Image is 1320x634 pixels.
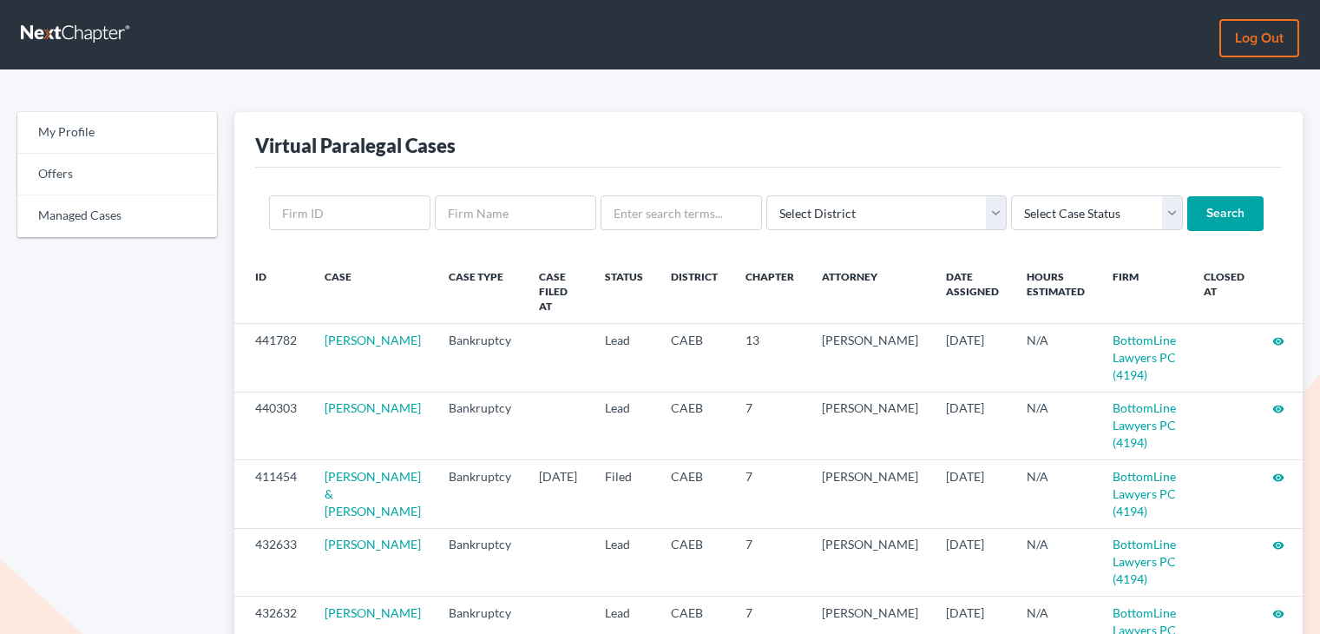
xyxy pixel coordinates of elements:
[808,392,932,459] td: [PERSON_NAME]
[932,324,1013,392] td: [DATE]
[657,324,732,392] td: CAEB
[732,259,808,324] th: Chapter
[234,324,311,392] td: 441782
[255,133,456,158] div: Virtual Paralegal Cases
[1272,605,1284,620] a: visibility
[234,259,311,324] th: ID
[1272,537,1284,551] a: visibility
[1113,400,1176,450] a: BottomLine Lawyers PC (4194)
[311,259,435,324] th: Case
[1187,196,1264,231] input: Search
[1013,528,1099,596] td: N/A
[657,392,732,459] td: CAEB
[435,460,525,528] td: Bankruptcy
[1272,400,1284,415] a: visibility
[525,460,591,528] td: [DATE]
[591,324,657,392] td: Lead
[808,324,932,392] td: [PERSON_NAME]
[808,259,932,324] th: Attorney
[435,195,596,230] input: Firm Name
[932,460,1013,528] td: [DATE]
[1013,259,1099,324] th: Hours Estimated
[1113,537,1176,586] a: BottomLine Lawyers PC (4194)
[591,259,657,324] th: Status
[1013,324,1099,392] td: N/A
[1113,469,1176,518] a: BottomLine Lawyers PC (4194)
[1099,259,1190,324] th: Firm
[1272,539,1284,551] i: visibility
[657,259,732,324] th: District
[1013,460,1099,528] td: N/A
[732,392,808,459] td: 7
[325,333,421,347] a: [PERSON_NAME]
[932,528,1013,596] td: [DATE]
[732,460,808,528] td: 7
[657,460,732,528] td: CAEB
[1272,403,1284,415] i: visibility
[435,528,525,596] td: Bankruptcy
[932,259,1013,324] th: Date Assigned
[808,528,932,596] td: [PERSON_NAME]
[932,392,1013,459] td: [DATE]
[325,605,421,620] a: [PERSON_NAME]
[591,392,657,459] td: Lead
[234,460,311,528] td: 411454
[325,469,421,518] a: [PERSON_NAME] & [PERSON_NAME]
[234,528,311,596] td: 432633
[808,460,932,528] td: [PERSON_NAME]
[657,528,732,596] td: CAEB
[325,400,421,415] a: [PERSON_NAME]
[325,537,421,551] a: [PERSON_NAME]
[591,528,657,596] td: Lead
[1219,19,1299,57] a: Log out
[1190,259,1258,324] th: Closed at
[269,195,430,230] input: Firm ID
[525,259,591,324] th: Case Filed At
[435,392,525,459] td: Bankruptcy
[1272,333,1284,347] a: visibility
[17,154,217,195] a: Offers
[1013,392,1099,459] td: N/A
[1272,608,1284,620] i: visibility
[732,324,808,392] td: 13
[1113,333,1176,382] a: BottomLine Lawyers PC (4194)
[17,112,217,154] a: My Profile
[732,528,808,596] td: 7
[1272,335,1284,347] i: visibility
[601,195,762,230] input: Enter search terms...
[1272,469,1284,484] a: visibility
[435,259,525,324] th: Case Type
[1272,472,1284,484] i: visibility
[591,460,657,528] td: Filed
[435,324,525,392] td: Bankruptcy
[234,392,311,459] td: 440303
[17,195,217,237] a: Managed Cases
